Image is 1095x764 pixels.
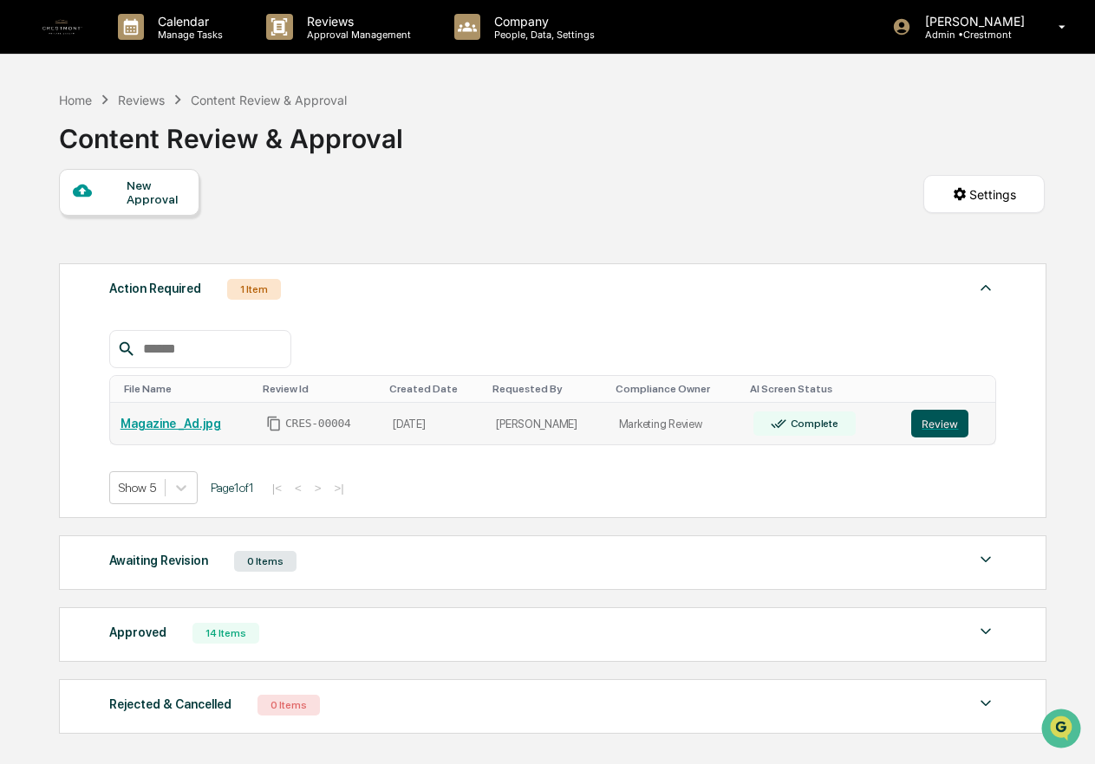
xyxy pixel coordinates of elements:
[109,549,208,572] div: Awaiting Revision
[492,383,601,395] div: Toggle SortBy
[126,220,140,234] div: 🗄️
[143,218,215,236] span: Attestations
[293,14,420,29] p: Reviews
[1040,707,1086,754] iframe: Open customer support
[609,403,743,445] td: Marketing Review
[389,383,479,395] div: Toggle SortBy
[124,383,249,395] div: Toggle SortBy
[118,93,165,107] div: Reviews
[480,14,603,29] p: Company
[144,14,231,29] p: Calendar
[109,277,201,300] div: Action Required
[480,29,603,41] p: People, Data, Settings
[975,277,996,298] img: caret
[911,29,1033,41] p: Admin • Crestmont
[911,410,984,437] a: Review
[293,29,420,41] p: Approval Management
[59,133,284,150] div: Start new chat
[10,244,116,275] a: 🔎Data Lookup
[109,693,231,715] div: Rejected & Cancelled
[17,253,31,267] div: 🔎
[35,218,112,236] span: Preclearance
[35,251,109,269] span: Data Lookup
[290,481,307,495] button: <
[121,417,221,431] a: Magazine _Ad.jpg
[234,551,297,572] div: 0 Items
[975,693,996,714] img: caret
[42,6,83,48] img: logo
[915,383,987,395] div: Toggle SortBy
[17,36,316,64] p: How can we help?
[122,293,210,307] a: Powered byPylon
[911,14,1033,29] p: [PERSON_NAME]
[144,29,231,41] p: Manage Tasks
[750,383,895,395] div: Toggle SortBy
[59,150,219,164] div: We're available if you need us!
[486,403,608,445] td: [PERSON_NAME]
[173,294,210,307] span: Pylon
[127,178,185,206] div: New Approval
[59,109,403,154] div: Content Review & Approval
[266,416,282,431] span: Copy Id
[227,279,281,300] div: 1 Item
[267,481,287,495] button: |<
[10,211,119,243] a: 🖐️Preclearance
[257,695,320,715] div: 0 Items
[382,403,486,445] td: [DATE]
[59,93,92,107] div: Home
[109,621,166,644] div: Approved
[17,133,49,164] img: 1746055101610-c473b297-6a78-478c-a979-82029cc54cd1
[285,417,351,431] span: CRES-00004
[119,211,222,243] a: 🗄️Attestations
[911,410,968,437] button: Review
[975,549,996,570] img: caret
[923,175,1045,213] button: Settings
[191,93,347,107] div: Content Review & Approval
[787,418,838,430] div: Complete
[211,481,254,495] span: Page 1 of 1
[192,623,259,644] div: 14 Items
[616,383,736,395] div: Toggle SortBy
[263,383,375,395] div: Toggle SortBy
[295,138,316,159] button: Start new chat
[975,621,996,642] img: caret
[17,220,31,234] div: 🖐️
[329,481,349,495] button: >|
[310,481,327,495] button: >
